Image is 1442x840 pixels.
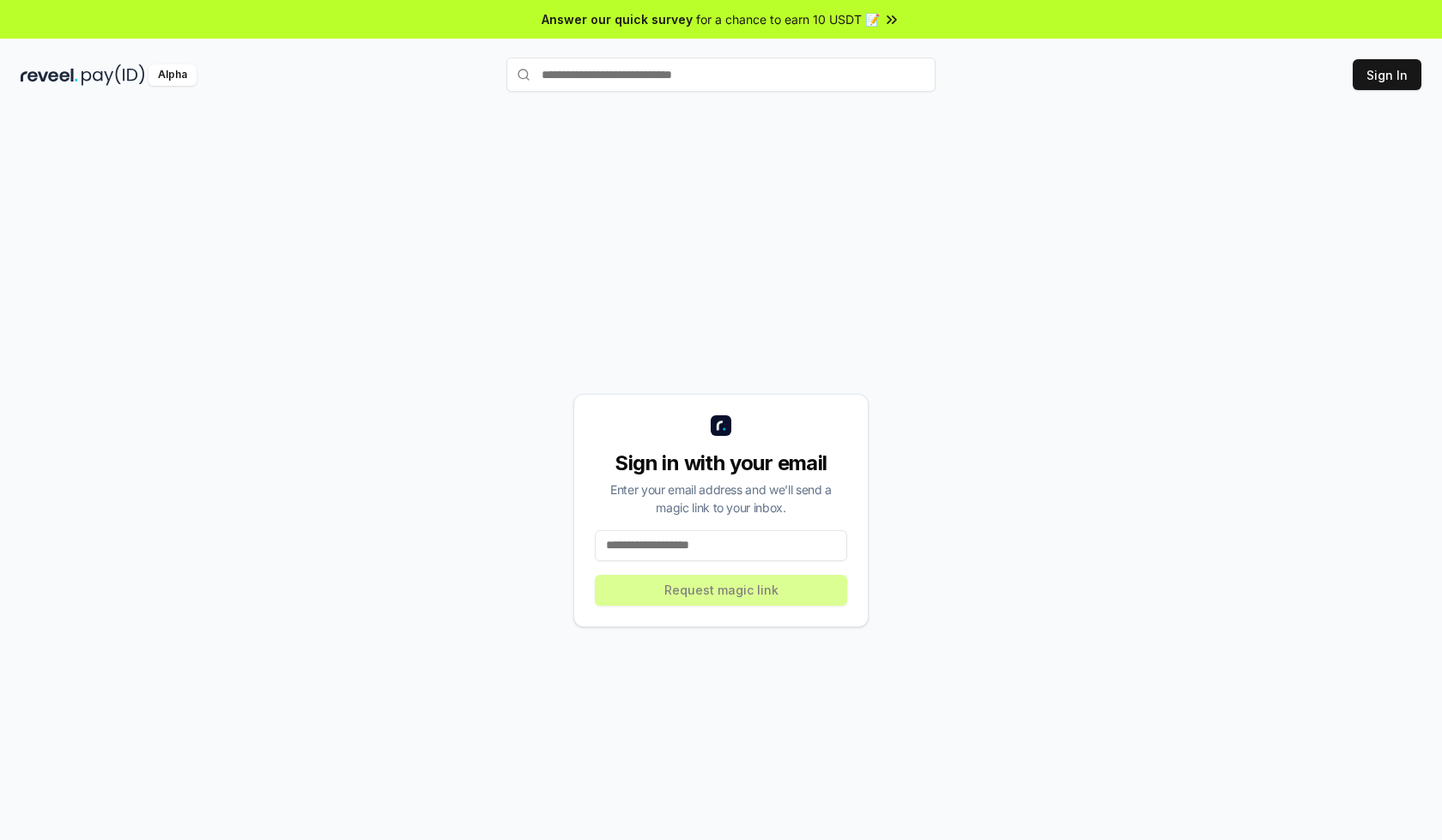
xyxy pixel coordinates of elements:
[148,64,197,86] div: Alpha
[595,450,847,477] div: Sign in with your email
[595,480,847,517] div: Enter your email address and we’ll send a magic link to your inbox.
[711,415,731,436] img: logo_small
[542,10,693,28] span: Answer our quick survey
[21,64,78,86] img: reveel_dark
[82,64,145,86] img: pay_id
[696,10,880,28] span: for a chance to earn 10 USDT 📝
[1353,59,1421,90] button: Sign In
